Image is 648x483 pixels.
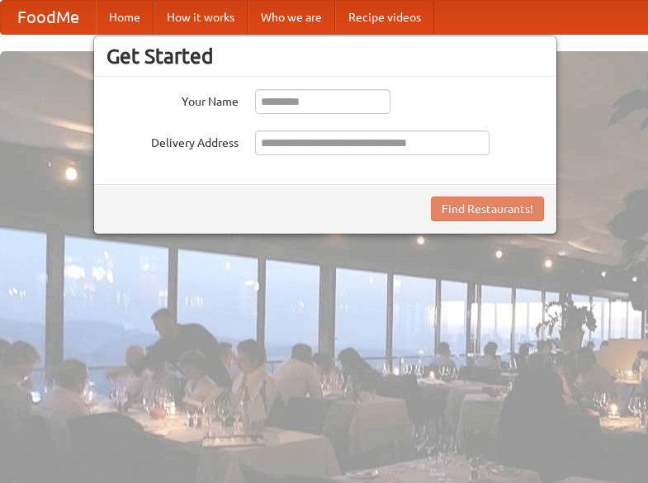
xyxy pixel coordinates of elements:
[154,1,248,34] a: How it works
[335,1,434,34] a: Recipe videos
[248,1,335,34] a: Who we are
[431,197,544,221] button: Find Restaurants!
[106,130,239,151] label: Delivery Address
[106,89,239,110] label: Your Name
[106,44,544,69] h3: Get Started
[96,1,154,34] a: Home
[1,1,96,34] a: FoodMe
